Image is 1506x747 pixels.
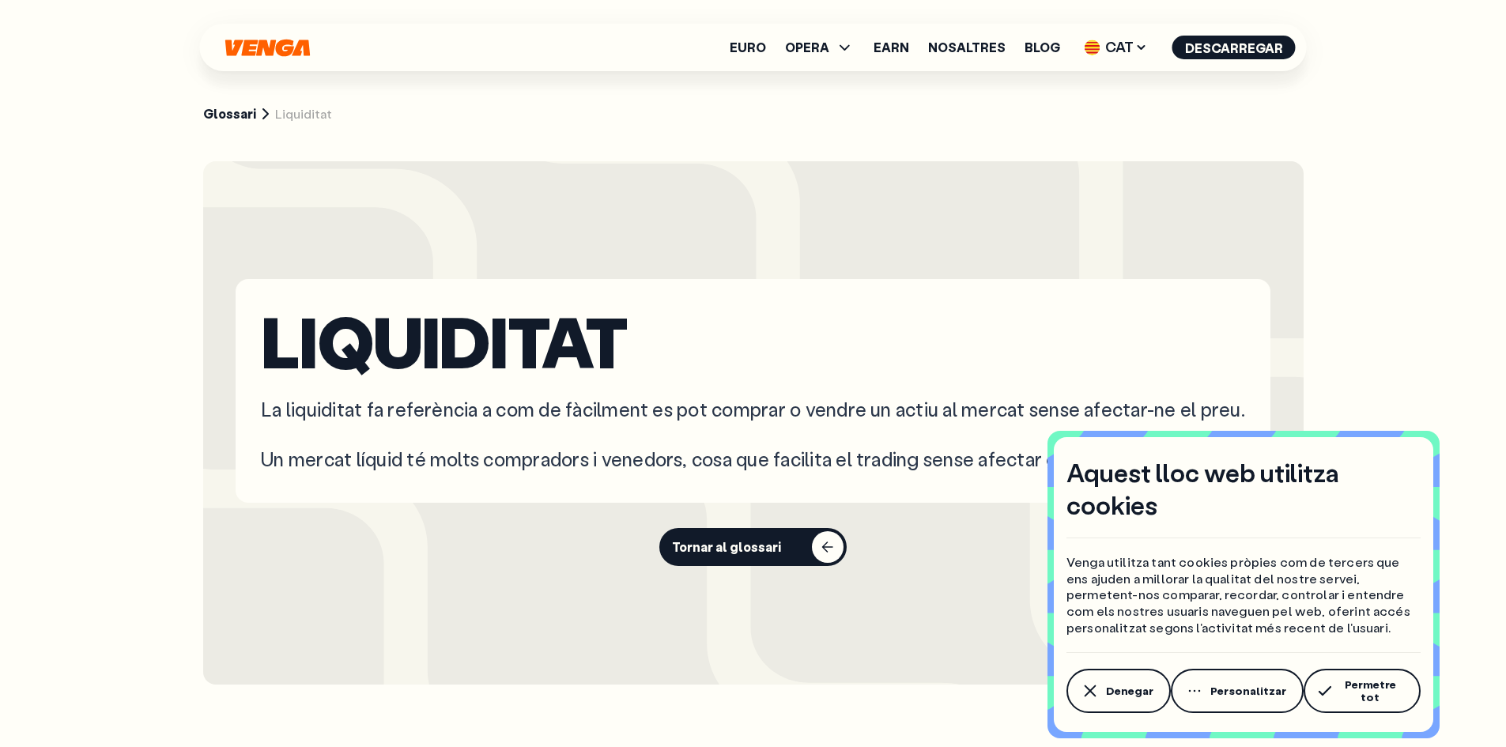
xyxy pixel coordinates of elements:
span: OPERA [785,38,855,57]
span: OPERA [785,41,829,54]
a: Liquiditat [275,108,332,120]
span: Denegar [1106,685,1153,697]
img: flag-cat [1085,40,1100,55]
a: Euro [730,41,766,54]
button: Denegar [1066,669,1171,713]
p: La liquiditat fa referència a com de fàcilment es pot comprar o vendre un actiu al mercat sense a... [261,397,1245,421]
a: Earn [874,41,909,54]
button: Permetre tot [1304,669,1421,713]
svg: Inici [224,39,312,57]
span: Permetre tot [1338,678,1403,704]
p: Venga utilitza tant cookies pròpies com de tercers que ens ajuden a millorar la qualitat del nost... [1066,554,1421,636]
a: Nosaltres [928,41,1006,54]
a: Blog [1025,41,1060,54]
button: Descarregar [1172,36,1296,59]
p: Un mercat líquid té molts compradors i venedors, cosa que facilita el trading sense afectar gaire... [261,447,1245,471]
a: Glossari [203,108,256,120]
h1: Liquiditat [261,311,1245,372]
span: CAT [1079,35,1153,60]
span: Personalitzar [1210,685,1286,697]
button: Personalitzar [1171,669,1304,713]
div: Tornar al glossari [672,539,781,555]
h4: Aquest lloc web utilitza cookies [1066,456,1421,522]
button: Tornar al glossari [659,528,847,566]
